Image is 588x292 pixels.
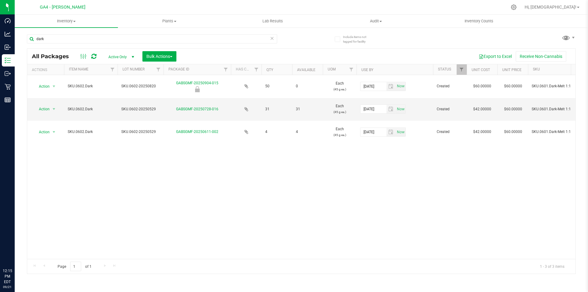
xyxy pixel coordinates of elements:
[5,57,11,63] inline-svg: Inventory
[438,67,451,71] a: Status
[221,64,231,75] a: Filter
[123,67,145,71] a: Lot Number
[361,68,373,72] a: Use By
[532,129,578,135] span: SKU.0601.Dark-Melt 1:1
[27,34,277,44] input: Search Package ID, Item Name, SKU, Lot or Part Number...
[163,86,232,92] div: Newly Received
[325,18,427,24] span: Audit
[437,129,463,135] span: Created
[265,129,288,135] span: 4
[68,83,114,89] span: SKU.0602.Dark
[516,51,566,62] button: Receive Non-Cannabis
[265,83,288,89] span: 50
[428,15,531,28] a: Inventory Counts
[118,18,221,24] span: Plants
[15,15,118,28] a: Inventory
[437,83,463,89] span: Created
[176,107,218,111] a: GABSGMF-20250728-016
[5,18,11,24] inline-svg: Dashboard
[5,84,11,90] inline-svg: Retail
[386,105,395,113] span: select
[176,81,218,85] a: GABSGMF-20250904-015
[50,128,58,136] span: select
[221,15,324,28] a: Lab Results
[343,35,374,44] span: Include items not tagged for facility
[346,64,356,75] a: Filter
[3,268,12,285] p: 12:15 PM EDT
[33,128,50,136] span: Action
[472,68,490,72] a: Unit Cost
[68,106,114,112] span: SKU.0602.Dark
[296,129,319,135] span: 4
[326,126,353,138] span: Each
[395,128,405,136] span: select
[3,285,12,289] p: 09/21
[502,68,522,72] a: Unit Price
[395,82,405,91] span: select
[254,18,291,24] span: Lab Results
[467,121,497,143] td: $42.00000
[70,262,81,271] input: 1
[270,34,274,42] span: Clear
[69,67,89,71] a: Item Name
[32,68,62,72] div: Actions
[107,64,118,75] a: Filter
[532,83,578,89] span: SKU.0601.Dark-Melt 1:1
[386,82,395,91] span: select
[533,67,540,71] a: SKU
[467,98,497,121] td: $42.00000
[395,82,406,91] span: Set Current date
[265,106,288,112] span: 31
[501,82,525,91] span: $60.00000
[32,53,75,60] span: All Packages
[68,129,114,135] span: SKU.0602.Dark
[501,105,525,114] span: $60.00000
[437,106,463,112] span: Created
[168,67,189,71] a: Package ID
[395,128,406,137] span: Set Current date
[5,70,11,77] inline-svg: Outbound
[326,103,353,115] span: Each
[176,130,218,134] a: GABSGMF-20250611-002
[296,83,319,89] span: 0
[326,81,353,92] span: Each
[525,5,576,9] span: Hi, [DEMOGRAPHIC_DATA]!
[121,83,160,89] span: SKU.0602-20250820
[457,64,467,75] a: Filter
[297,68,315,72] a: Available
[326,109,353,115] p: (45 g ea.)
[121,106,160,112] span: SKU.0602-20250529
[532,106,578,112] span: SKU.0601.Dark-Melt 1:1
[118,15,221,28] a: Plants
[33,82,50,91] span: Action
[50,82,58,91] span: select
[153,64,164,75] a: Filter
[40,5,85,10] span: GA4 - [PERSON_NAME]
[6,243,24,261] iframe: Resource center
[33,105,50,113] span: Action
[324,15,428,28] a: Audit
[5,31,11,37] inline-svg: Analytics
[475,51,516,62] button: Export to Excel
[395,105,405,113] span: select
[535,262,569,271] span: 1 - 3 of 3 items
[121,129,160,135] span: SKU.0602-20250529
[510,4,518,10] div: Manage settings
[231,64,262,75] th: Has COA
[456,18,502,24] span: Inventory Counts
[395,105,406,114] span: Set Current date
[266,68,273,72] a: Qty
[328,67,336,71] a: UOM
[5,97,11,103] inline-svg: Reports
[52,262,96,271] span: Page of 1
[326,86,353,92] p: (45 g ea.)
[251,64,262,75] a: Filter
[501,127,525,136] span: $60.00000
[326,132,353,138] p: (45 g ea.)
[142,51,176,62] button: Bulk Actions
[386,128,395,136] span: select
[467,75,497,98] td: $60.00000
[50,105,58,113] span: select
[5,44,11,50] inline-svg: Inbound
[296,106,319,112] span: 31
